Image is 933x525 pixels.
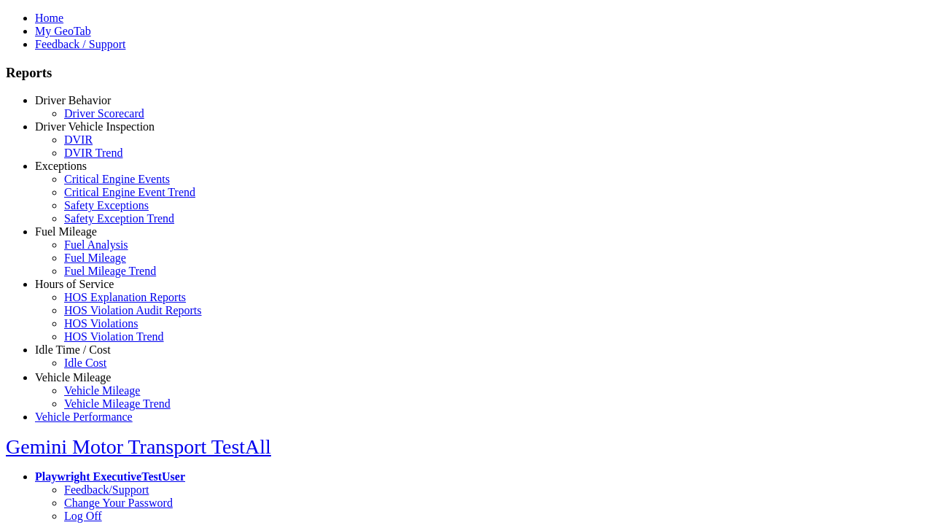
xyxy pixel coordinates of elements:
a: Vehicle Mileage [64,384,140,397]
a: DVIR Trend [64,147,122,159]
a: HOS Violation Audit Reports [64,304,202,316]
a: Safety Exception Trend [64,212,174,225]
a: Vehicle Performance [35,411,133,423]
a: Feedback/Support [64,483,149,496]
a: Driver Scorecard [64,107,144,120]
a: Critical Engine Events [64,173,170,185]
a: Exceptions [35,160,87,172]
a: Change Your Password [64,497,173,509]
h3: Reports [6,65,927,81]
a: Idle Cost Trend [64,370,137,382]
a: Vehicle Mileage Trend [64,397,171,410]
a: Driver Behavior [35,94,111,106]
a: Home [35,12,63,24]
a: DVIR [64,133,93,146]
a: Feedback / Support [35,38,125,50]
a: Fuel Analysis [64,238,128,251]
a: HOS Violation Trend [64,330,164,343]
a: Idle Time / Cost [35,343,111,356]
a: Idle Cost [64,357,106,369]
a: HOS Violations [64,317,138,330]
a: Fuel Mileage Trend [64,265,156,277]
a: Driver Vehicle Inspection [35,120,155,133]
a: Gemini Motor Transport TestAll [6,435,271,458]
a: Fuel Mileage [35,225,97,238]
a: Vehicle Mileage [35,371,111,384]
a: Hours of Service [35,278,114,290]
a: Critical Engine Event Trend [64,186,195,198]
a: Playwright ExecutiveTestUser [35,470,185,483]
a: Fuel Mileage [64,252,126,264]
a: Log Off [64,510,102,522]
a: Safety Exceptions [64,199,149,211]
a: HOS Explanation Reports [64,291,186,303]
a: My GeoTab [35,25,91,37]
